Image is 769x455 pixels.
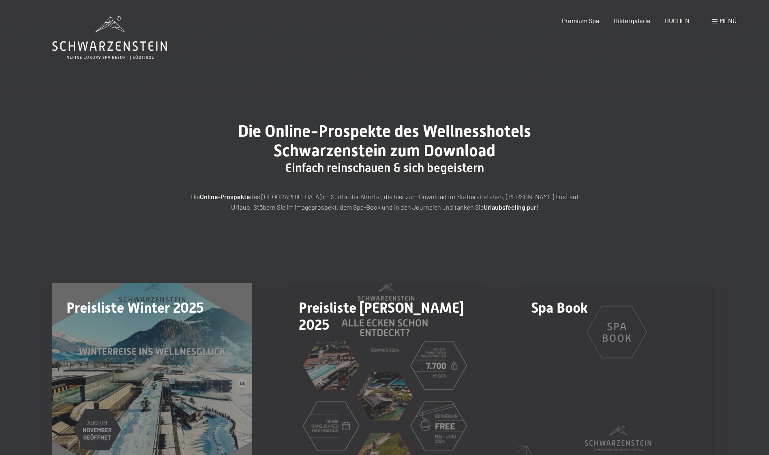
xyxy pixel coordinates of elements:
[299,300,464,333] span: Preisliste [PERSON_NAME] 2025
[182,191,587,212] p: Die des [GEOGRAPHIC_DATA] im Südtiroler Ahrntal, die hier zum Download für Sie bereitstehen, [PER...
[285,161,484,175] span: Einfach reinschauen & sich begeistern
[531,300,588,316] span: Spa Book
[720,17,737,24] span: Menü
[562,17,599,24] a: Premium Spa
[66,300,204,316] span: Preisliste Winter 2025
[484,203,536,211] strong: Urlaubsfeeling pur
[614,17,651,24] a: Bildergalerie
[200,193,250,200] strong: Online-Prospekte
[665,17,690,24] a: BUCHEN
[238,122,531,160] span: Die Online-Prospekte des Wellnesshotels Schwarzenstein zum Download
[307,247,374,255] span: Einwilligung Marketing*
